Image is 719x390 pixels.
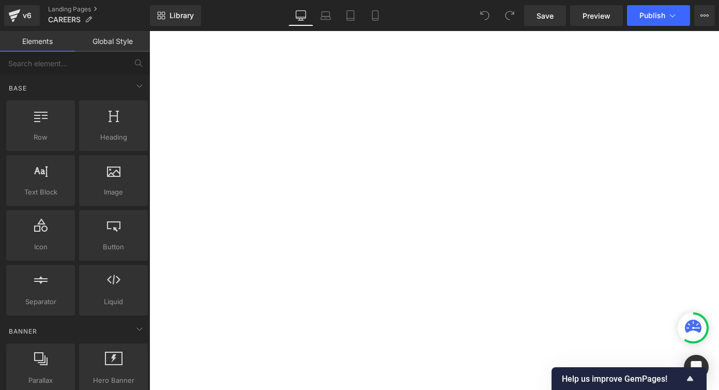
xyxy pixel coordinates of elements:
span: Parallax [9,375,72,386]
span: Library [170,11,194,20]
button: Redo [499,5,520,26]
span: Banner [8,326,38,336]
div: v6 [21,9,34,22]
button: Undo [475,5,495,26]
a: Laptop [313,5,338,26]
span: Icon [9,242,72,252]
a: Desktop [288,5,313,26]
span: Separator [9,296,72,307]
span: Text Block [9,187,72,198]
span: Save [537,10,554,21]
button: Publish [627,5,690,26]
span: Button [82,242,145,252]
span: Publish [639,11,665,20]
span: Base [8,83,28,93]
a: Mobile [363,5,388,26]
a: v6 [4,5,40,26]
span: Image [82,187,145,198]
span: Preview [583,10,610,21]
span: CAREERS [48,16,81,24]
button: Show survey - Help us improve GemPages! [562,372,696,385]
span: Help us improve GemPages! [562,374,684,384]
div: Open Intercom Messenger [684,355,709,380]
span: Heading [82,132,145,143]
a: Global Style [75,31,150,52]
button: More [694,5,715,26]
a: New Library [150,5,201,26]
span: Hero Banner [82,375,145,386]
span: Liquid [82,296,145,307]
a: Landing Pages [48,5,150,13]
a: Preview [570,5,623,26]
a: Tablet [338,5,363,26]
span: Row [9,132,72,143]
